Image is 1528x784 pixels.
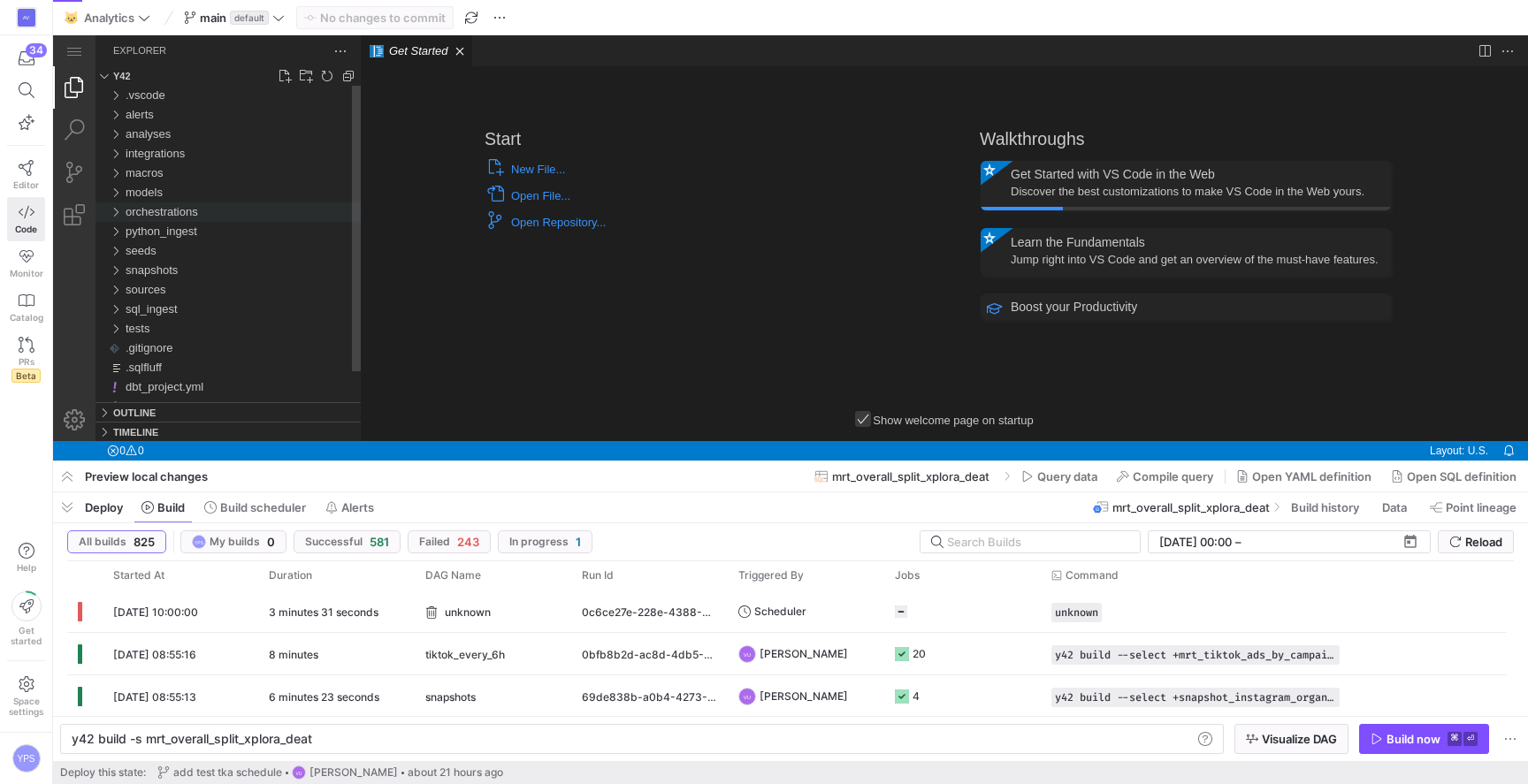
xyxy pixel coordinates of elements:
button: 🐱Analytics [60,6,155,29]
button: Successful581 [294,530,401,553]
li: Refresh Explorer [265,32,283,49]
li: New Folder... [244,32,262,49]
y42-duration: 3 minutes 31 seconds [269,605,378,619]
span: Duration [269,569,312,582]
span: mrt_overall_split_xplora_deat [832,469,989,483]
button: New File... [433,120,512,141]
span: macros [73,131,111,144]
div: snapshots [42,225,308,245]
div: /.gitignore [53,303,308,323]
span: add test tka schedule [173,766,282,779]
ul: / actions [223,32,308,49]
span: tiktok_every_6h [425,634,505,675]
div: Folders Section [42,31,308,50]
div: alerts [42,70,308,89]
button: Build scheduler [196,492,314,522]
h3: Learn the Fundamentals [958,200,1092,214]
span: unknown [445,591,491,633]
span: Deploy [85,500,123,514]
div: .gitignore [42,303,308,323]
div: YPS [192,535,206,549]
div: YPS [12,744,41,773]
a: Monitor [7,241,45,285]
span: Reload [1465,535,1502,549]
div: Build now [1387,732,1440,746]
div: 34 [26,43,47,57]
span: 825 [134,535,155,549]
span: Analytics [84,11,134,25]
button: 34 [7,42,45,74]
div: /integrations [73,109,308,128]
a: AV [7,3,45,33]
a: Get Started [336,9,394,22]
div: 20 [913,633,926,674]
button: Help [7,535,45,581]
button: Open YAML definition [1228,461,1379,491]
span: Beta [11,369,41,383]
button: add test tka scheduleVU[PERSON_NAME]about 21 hours ago [153,761,508,784]
span: Open SQL definition [1407,469,1517,483]
span: dbt_project.yml [73,345,150,358]
kbd: ⏎ [1463,732,1478,746]
div: .sqlfluff [42,323,308,342]
div: Overview of how to get up to speed with your editor. [308,31,1475,406]
span: Visualize DAG [1262,732,1337,746]
a: New File... [223,32,241,49]
div: .vscode [42,50,308,70]
span: My builds [210,536,260,548]
span: Successful [305,536,363,548]
div: analyses [42,89,308,109]
span: [DATE] 08:55:16 [113,648,196,661]
span: seeds [73,209,103,222]
a: PRsBeta [7,330,45,390]
a: Layout: U.S. [1372,406,1440,425]
div: /orchestrations [73,167,308,186]
button: maindefault [180,6,289,29]
span: Deploy this state: [60,766,146,779]
span: Build scheduler [220,500,306,514]
div: VU [292,765,306,780]
button: All builds825 [67,530,166,553]
button: YPS [7,740,45,777]
div: sql_ingest [42,264,308,284]
button: Failed243 [408,530,491,553]
button: Query data [1013,461,1105,491]
span: snapshots [73,228,125,241]
div: /tests [73,284,308,303]
button: Alerts [317,492,382,522]
span: [PERSON_NAME] [760,633,848,674]
span: Triggered By [738,569,804,582]
span: Compile query [1133,469,1213,483]
span: Query data [1037,469,1097,483]
div: tests [42,284,308,303]
span: alerts [73,72,101,86]
div: AV [18,9,35,27]
span: Monitor [10,268,43,278]
span: Code [15,224,37,234]
span: .sqlfluff [73,325,109,339]
span: sources [73,247,113,261]
div: 0c6ce27e-228e-4388-94f6-899b2a7369eb [571,590,728,632]
span: mrt_overall_split_xplora_deat [1112,500,1270,514]
span: New File... [458,127,512,141]
div: Notifications [1442,406,1469,425]
button: Open Repository... [433,173,553,194]
span: Started At [113,569,164,582]
span: y42 build --select +snapshot_instagram_organic +snapshot_stg_personio_advertace__employees [1055,691,1336,704]
kbd: ⌘ [1448,732,1462,746]
h3: Outline [60,368,103,387]
div: Files Explorer [42,50,308,367]
button: Boost your Productivity [928,258,1338,285]
span: 1 [576,535,581,549]
a: Catalog [7,285,45,330]
span: DAG Name [425,569,481,582]
span: [DATE] 08:55:13 [113,690,196,704]
div: python_ingest [42,186,308,206]
h3: Timeline [60,387,105,407]
div: 4 [913,675,920,717]
span: orchestrations [73,170,145,183]
a: More Actions... [1445,6,1464,26]
span: Catalog [10,312,43,323]
span: Alerts [341,500,374,514]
